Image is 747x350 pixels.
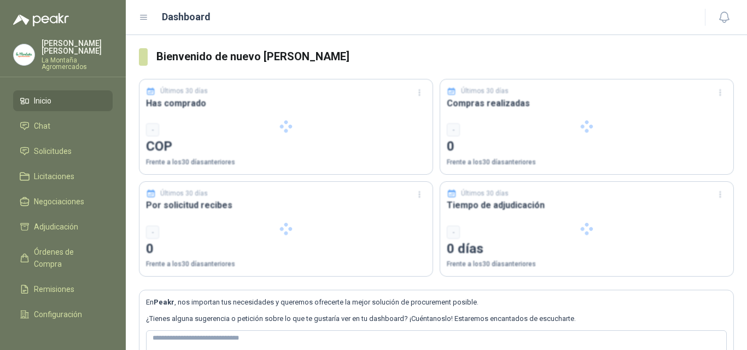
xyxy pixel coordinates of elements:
p: En , nos importan tus necesidades y queremos ofrecerte la mejor solución de procurement posible. [146,297,727,308]
a: Adjudicación [13,216,113,237]
a: Licitaciones [13,166,113,187]
span: Chat [34,120,50,132]
a: Órdenes de Compra [13,242,113,274]
a: Chat [13,116,113,136]
p: [PERSON_NAME] [PERSON_NAME] [42,39,113,55]
span: Solicitudes [34,145,72,157]
span: Licitaciones [34,170,74,182]
b: Peakr [154,298,174,306]
h1: Dashboard [162,9,211,25]
h3: Bienvenido de nuevo [PERSON_NAME] [156,48,734,65]
a: Inicio [13,90,113,111]
span: Inicio [34,95,51,107]
span: Remisiones [34,283,74,295]
span: Adjudicación [34,221,78,233]
p: ¿Tienes alguna sugerencia o petición sobre lo que te gustaría ver en tu dashboard? ¡Cuéntanoslo! ... [146,313,727,324]
a: Configuración [13,304,113,325]
span: Negociaciones [34,196,84,208]
span: Órdenes de Compra [34,246,102,270]
span: Configuración [34,308,82,320]
a: Remisiones [13,279,113,300]
a: Negociaciones [13,191,113,212]
img: Logo peakr [13,13,69,26]
a: Solicitudes [13,141,113,162]
img: Company Logo [14,44,34,65]
p: La Montaña Agromercados [42,57,113,70]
